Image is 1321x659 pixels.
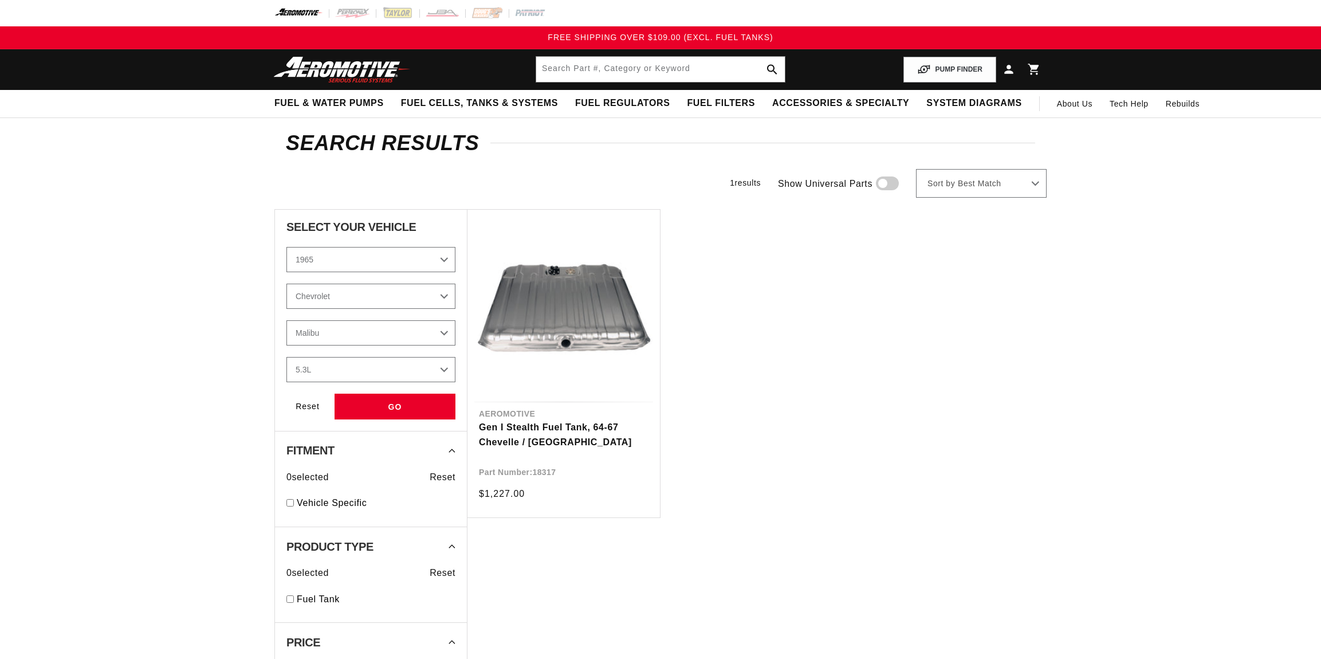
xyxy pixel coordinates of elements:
span: Fuel & Water Pumps [274,97,384,109]
span: FREE SHIPPING OVER $109.00 (EXCL. FUEL TANKS) [548,33,773,42]
select: Make [286,284,455,309]
select: Sort by [916,169,1047,198]
span: 0 selected [286,566,329,580]
span: Show Universal Parts [778,176,872,191]
summary: Tech Help [1101,90,1157,117]
span: Product Type [286,541,374,552]
a: Gen I Stealth Fuel Tank, 64-67 Chevelle / [GEOGRAPHIC_DATA] [479,420,648,449]
a: Vehicle Specific [297,496,455,511]
span: 1 results [730,178,761,187]
button: PUMP FINDER [903,57,996,83]
span: System Diagrams [926,97,1021,109]
div: Select Your Vehicle [286,221,455,236]
summary: Fuel Regulators [567,90,678,117]
summary: Fuel Filters [678,90,764,117]
span: Sort by [927,178,955,190]
a: About Us [1048,90,1101,117]
select: Engine [286,357,455,382]
img: Aeromotive [270,56,414,83]
summary: Accessories & Specialty [764,90,918,117]
a: Fuel Tank [297,592,455,607]
span: Accessories & Specialty [772,97,909,109]
button: search button [760,57,785,82]
h2: Search Results [286,134,1035,152]
select: Year [286,247,455,272]
span: Reset [430,470,455,485]
summary: Fuel & Water Pumps [266,90,392,117]
span: About Us [1057,99,1092,108]
summary: Fuel Cells, Tanks & Systems [392,90,567,117]
span: Tech Help [1110,97,1149,110]
div: GO [335,394,455,419]
span: Price [286,637,320,648]
span: Fuel Regulators [575,97,670,109]
div: Reset [286,394,329,419]
select: Model [286,320,455,346]
summary: Rebuilds [1157,90,1208,117]
span: Fitment [286,445,335,456]
span: Fuel Filters [687,97,755,109]
span: 0 selected [286,470,329,485]
span: Fuel Cells, Tanks & Systems [401,97,558,109]
summary: System Diagrams [918,90,1030,117]
input: Search by Part Number, Category or Keyword [536,57,785,82]
span: Reset [430,566,455,580]
span: Rebuilds [1166,97,1200,110]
